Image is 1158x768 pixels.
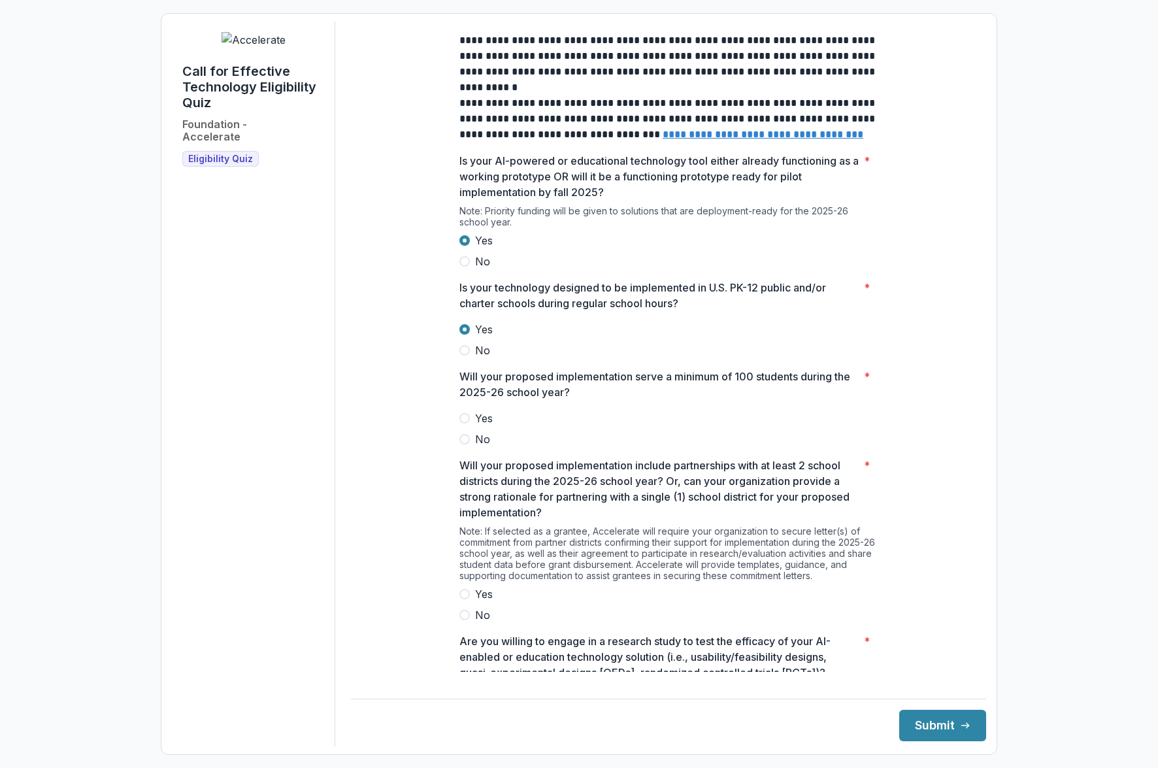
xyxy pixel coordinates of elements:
[475,233,493,248] span: Yes
[475,254,490,269] span: No
[459,280,859,311] p: Is your technology designed to be implemented in U.S. PK-12 public and/or charter schools during ...
[459,458,859,520] p: Will your proposed implementation include partnerships with at least 2 school districts during th...
[459,633,859,712] p: Are you willing to engage in a research study to test the efficacy of your AI-enabled or educatio...
[475,322,493,337] span: Yes
[459,526,878,586] div: Note: If selected as a grantee, Accelerate will require your organization to secure letter(s) of ...
[899,710,986,741] button: Submit
[475,342,490,358] span: No
[182,63,324,110] h1: Call for Effective Technology Eligibility Quiz
[475,586,493,602] span: Yes
[459,153,859,200] p: Is your AI-powered or educational technology tool either already functioning as a working prototy...
[459,369,859,400] p: Will your proposed implementation serve a minimum of 100 students during the 2025-26 school year?
[459,205,878,233] div: Note: Priority funding will be given to solutions that are deployment-ready for the 2025-26 schoo...
[188,154,253,165] span: Eligibility Quiz
[182,118,247,143] h2: Foundation - Accelerate
[475,410,493,426] span: Yes
[475,431,490,447] span: No
[475,607,490,623] span: No
[222,32,286,48] img: Accelerate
